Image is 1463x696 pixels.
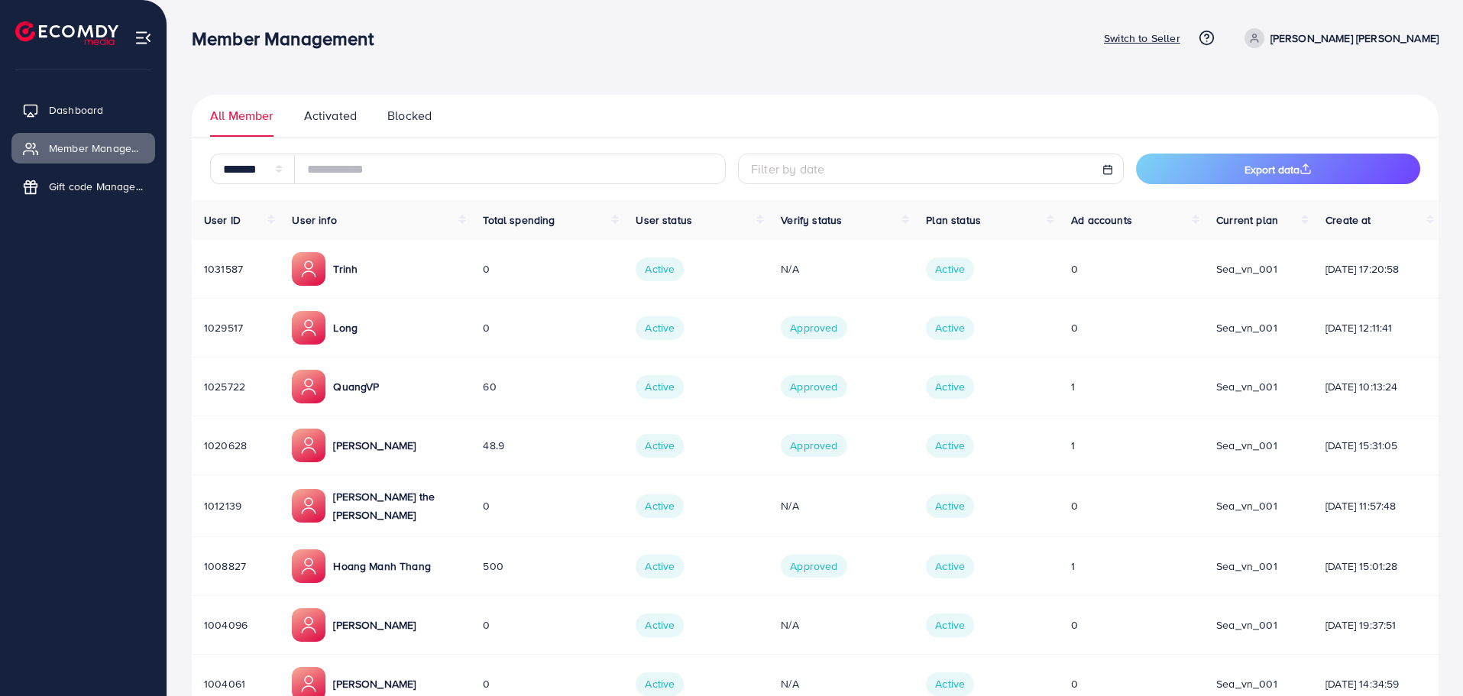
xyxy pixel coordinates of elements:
span: 0 [1071,261,1078,277]
span: 1 [1071,438,1075,453]
span: 0 [483,498,490,513]
span: Ad accounts [1071,212,1132,228]
img: ic-member-manager.00abd3e0.svg [292,429,325,462]
span: sea_vn_001 [1216,498,1277,513]
span: Active [636,316,684,339]
p: Hoang Manh Thang [333,557,431,575]
a: Member Management [11,133,155,163]
span: sea_vn_001 [1216,617,1277,633]
span: N/A [781,617,798,633]
div: [DATE] 12:11:41 [1325,320,1426,335]
div: [DATE] 19:37:51 [1325,617,1426,633]
span: Filter by date [751,160,824,177]
span: Active [636,434,684,457]
span: Approved [781,434,846,457]
span: sea_vn_001 [1216,558,1277,574]
span: 1004061 [204,676,245,691]
span: Active [926,672,974,695]
p: [PERSON_NAME] [333,436,416,455]
span: Active [636,555,684,578]
span: 48.9 [483,438,504,453]
span: User ID [204,212,241,228]
span: 500 [483,558,503,574]
span: Active [636,257,684,280]
span: 0 [483,617,490,633]
span: 0 [483,676,490,691]
span: sea_vn_001 [1216,261,1277,277]
span: 1 [1071,558,1075,574]
span: Total spending [483,212,555,228]
span: Dashboard [49,102,103,118]
span: Approved [781,375,846,398]
span: N/A [781,676,798,691]
a: [PERSON_NAME] [PERSON_NAME] [1238,28,1439,48]
div: [DATE] 14:34:59 [1325,676,1426,691]
span: Active [926,555,974,578]
span: N/A [781,261,798,277]
span: Active [636,672,684,695]
span: 1008827 [204,558,246,574]
span: sea_vn_001 [1216,320,1277,335]
span: N/A [781,498,798,513]
span: sea_vn_001 [1216,438,1277,453]
span: 1020628 [204,438,247,453]
span: Active [636,494,684,517]
span: Activated [304,107,357,125]
span: sea_vn_001 [1216,379,1277,394]
p: [PERSON_NAME] the [PERSON_NAME] [333,487,458,524]
span: 1004096 [204,617,248,633]
span: 0 [1071,676,1078,691]
span: Plan status [926,212,981,228]
div: [DATE] 11:57:48 [1325,498,1426,513]
span: 0 [1071,498,1078,513]
img: ic-member-manager.00abd3e0.svg [292,370,325,403]
span: 0 [1071,320,1078,335]
span: Gift code Management [49,179,144,194]
span: 0 [483,320,490,335]
div: [DATE] 10:13:24 [1325,379,1426,394]
img: logo [15,21,118,45]
span: Active [926,316,974,339]
span: Current plan [1216,212,1278,228]
span: Export data [1245,162,1312,177]
span: 60 [483,379,496,394]
button: Export data [1136,154,1420,184]
img: menu [134,29,152,47]
span: Active [636,613,684,636]
a: Dashboard [11,95,155,125]
span: Approved [781,555,846,578]
img: ic-member-manager.00abd3e0.svg [292,252,325,286]
span: Active [926,434,974,457]
img: ic-member-manager.00abd3e0.svg [292,608,325,642]
div: [DATE] 17:20:58 [1325,261,1426,277]
span: Create at [1325,212,1371,228]
img: ic-member-manager.00abd3e0.svg [292,489,325,523]
span: Verify status [781,212,842,228]
span: Active [926,613,974,636]
iframe: Chat [1398,627,1452,685]
h3: Member Management [192,28,386,50]
p: Switch to Seller [1104,29,1180,47]
span: 1031587 [204,261,243,277]
span: Active [926,494,974,517]
span: 0 [1071,617,1078,633]
p: [PERSON_NAME] [333,616,416,634]
span: 1 [1071,379,1075,394]
span: User info [292,212,336,228]
span: Active [926,257,974,280]
span: 1012139 [204,498,241,513]
p: QuangVP [333,377,379,396]
span: Active [926,375,974,398]
div: [DATE] 15:31:05 [1325,438,1426,453]
a: Gift code Management [11,171,155,202]
img: ic-member-manager.00abd3e0.svg [292,311,325,345]
p: Trinh [333,260,358,278]
span: Member Management [49,141,144,156]
p: Long [333,319,358,337]
img: ic-member-manager.00abd3e0.svg [292,549,325,583]
span: 1029517 [204,320,243,335]
div: [DATE] 15:01:28 [1325,558,1426,574]
span: User status [636,212,692,228]
span: Blocked [387,107,432,125]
